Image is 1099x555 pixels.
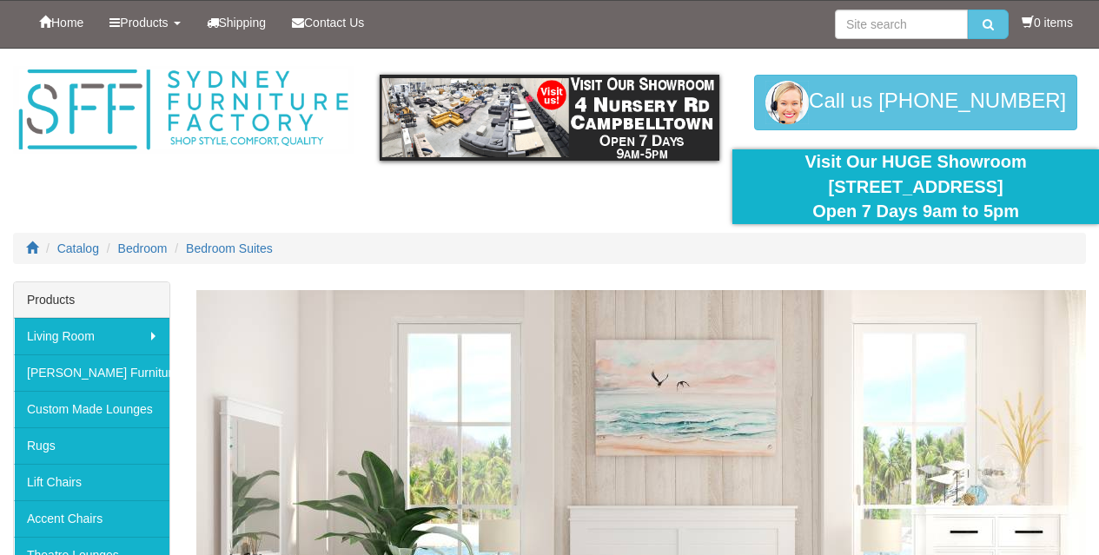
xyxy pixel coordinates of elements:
[219,16,267,30] span: Shipping
[14,500,169,537] a: Accent Chairs
[51,16,83,30] span: Home
[14,318,169,354] a: Living Room
[26,1,96,44] a: Home
[14,354,169,391] a: [PERSON_NAME] Furniture
[835,10,968,39] input: Site search
[14,464,169,500] a: Lift Chairs
[279,1,377,44] a: Contact Us
[118,241,168,255] a: Bedroom
[304,16,364,30] span: Contact Us
[96,1,193,44] a: Products
[745,149,1086,224] div: Visit Our HUGE Showroom [STREET_ADDRESS] Open 7 Days 9am to 5pm
[14,391,169,427] a: Custom Made Lounges
[120,16,168,30] span: Products
[194,1,280,44] a: Shipping
[380,75,720,161] img: showroom.gif
[1022,14,1073,31] li: 0 items
[186,241,273,255] a: Bedroom Suites
[14,427,169,464] a: Rugs
[57,241,99,255] a: Catalog
[14,282,169,318] div: Products
[13,66,354,154] img: Sydney Furniture Factory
